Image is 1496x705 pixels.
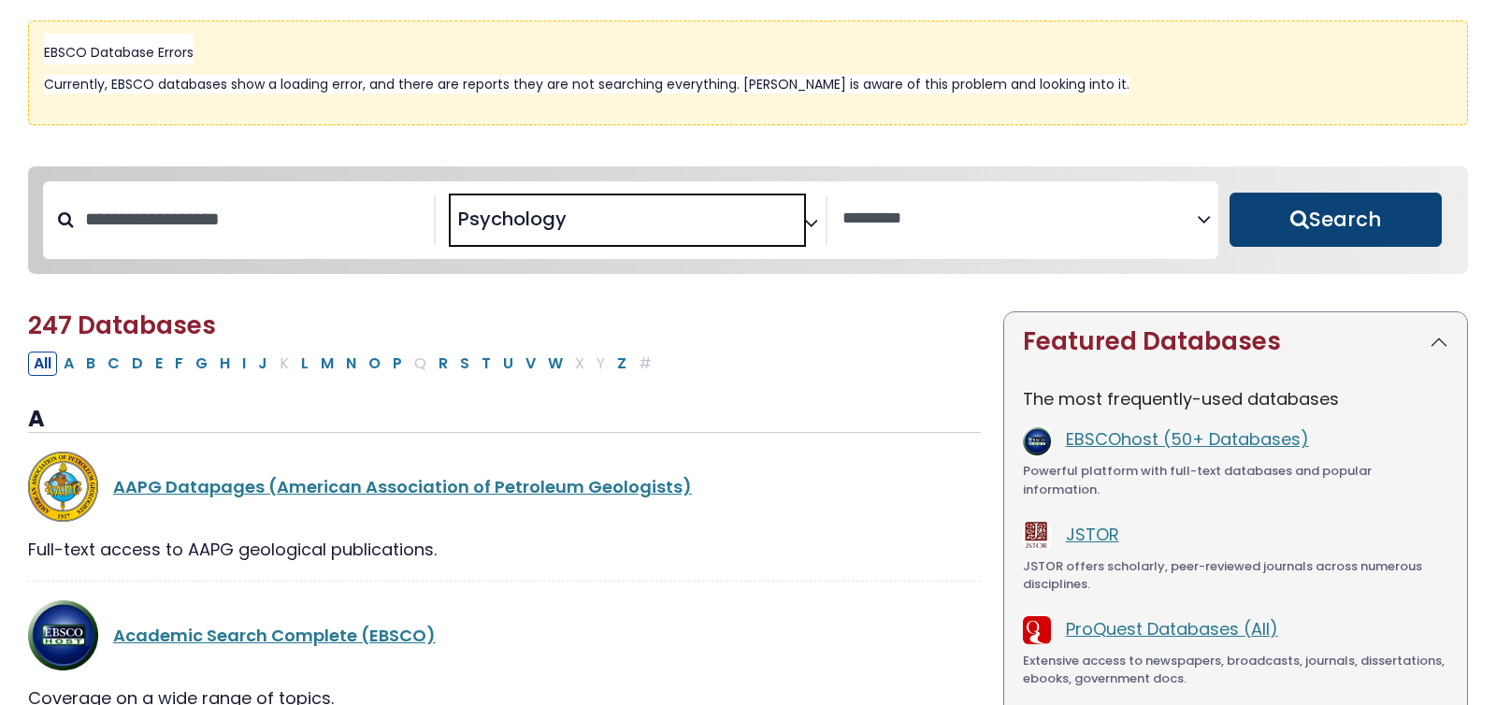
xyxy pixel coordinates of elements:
[451,205,567,233] li: Psychology
[252,352,273,376] button: Filter Results J
[126,352,149,376] button: Filter Results D
[542,352,568,376] button: Filter Results W
[237,352,252,376] button: Filter Results I
[497,352,519,376] button: Filter Results U
[1230,193,1442,247] button: Submit for Search Results
[1023,386,1448,411] p: The most frequently-used databases
[74,204,434,235] input: Search database by title or keyword
[28,351,659,374] div: Alpha-list to filter by first letter of database name
[295,352,314,376] button: Filter Results L
[44,43,194,62] span: EBSCO Database Errors
[458,205,567,233] span: Psychology
[1066,427,1309,451] a: EBSCOhost (50+ Databases)
[28,537,981,562] div: Full-text access to AAPG geological publications.
[113,624,436,647] a: Academic Search Complete (EBSCO)
[58,352,79,376] button: Filter Results A
[520,352,541,376] button: Filter Results V
[842,209,1197,229] textarea: Search
[28,166,1468,275] nav: Search filters
[611,352,632,376] button: Filter Results Z
[113,475,692,498] a: AAPG Datapages (American Association of Petroleum Geologists)
[1066,523,1119,546] a: JSTOR
[190,352,213,376] button: Filter Results G
[476,352,496,376] button: Filter Results T
[169,352,189,376] button: Filter Results F
[44,75,1129,94] span: Currently, EBSCO databases show a loading error, and there are reports they are not searching eve...
[570,215,583,235] textarea: Search
[28,352,57,376] button: All
[1023,652,1448,688] div: Extensive access to newspapers, broadcasts, journals, dissertations, ebooks, government docs.
[315,352,339,376] button: Filter Results M
[1023,462,1448,498] div: Powerful platform with full-text databases and popular information.
[454,352,475,376] button: Filter Results S
[1023,557,1448,594] div: JSTOR offers scholarly, peer-reviewed journals across numerous disciplines.
[1004,312,1467,371] button: Featured Databases
[363,352,386,376] button: Filter Results O
[28,406,981,434] h3: A
[1066,617,1278,640] a: ProQuest Databases (All)
[28,309,216,342] span: 247 Databases
[387,352,408,376] button: Filter Results P
[150,352,168,376] button: Filter Results E
[340,352,362,376] button: Filter Results N
[433,352,453,376] button: Filter Results R
[80,352,101,376] button: Filter Results B
[214,352,236,376] button: Filter Results H
[102,352,125,376] button: Filter Results C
